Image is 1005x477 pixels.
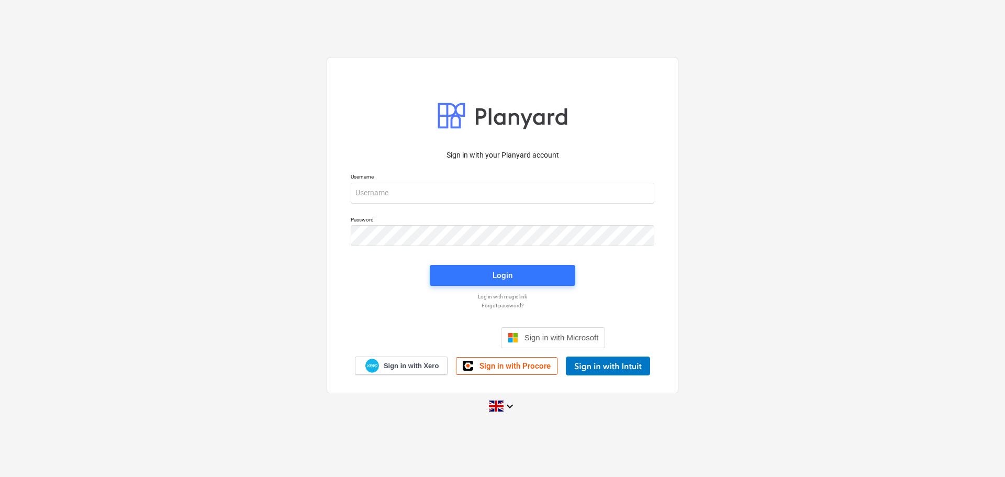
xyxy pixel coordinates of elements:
p: Sign in with your Planyard account [351,150,654,161]
input: Username [351,183,654,204]
img: Xero logo [365,359,379,373]
a: Log in with magic link [345,293,660,300]
button: Login [430,265,575,286]
a: Sign in with Procore [456,357,557,375]
span: Sign in with Procore [479,361,551,371]
div: Login [493,269,512,282]
p: Password [351,216,654,225]
img: Microsoft logo [508,332,518,343]
a: Forgot password? [345,302,660,309]
span: Sign in with Microsoft [524,333,599,342]
p: Username [351,173,654,182]
i: keyboard_arrow_down [504,400,516,413]
iframe: Sign in with Google Button [395,326,498,349]
span: Sign in with Xero [384,361,439,371]
a: Sign in with Xero [355,357,448,375]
